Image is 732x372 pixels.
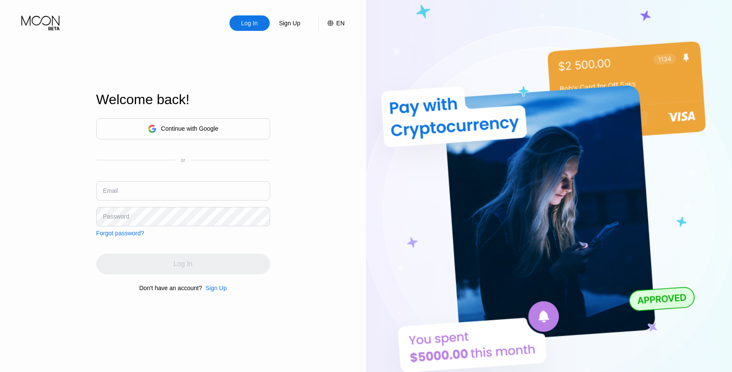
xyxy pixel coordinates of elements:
[336,20,345,27] div: EN
[103,187,118,194] div: Email
[240,19,259,27] div: Log In
[103,213,129,220] div: Password
[205,285,227,291] div: Sign Up
[139,285,202,291] div: Don't have an account?
[270,15,310,31] div: Sign Up
[96,92,270,108] div: Welcome back!
[161,125,218,132] div: Continue with Google
[202,285,227,291] div: Sign Up
[96,230,144,237] div: Forgot password?
[181,157,185,163] div: or
[278,19,301,27] div: Sign Up
[318,15,345,31] div: EN
[229,15,270,31] div: Log In
[96,118,270,139] div: Continue with Google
